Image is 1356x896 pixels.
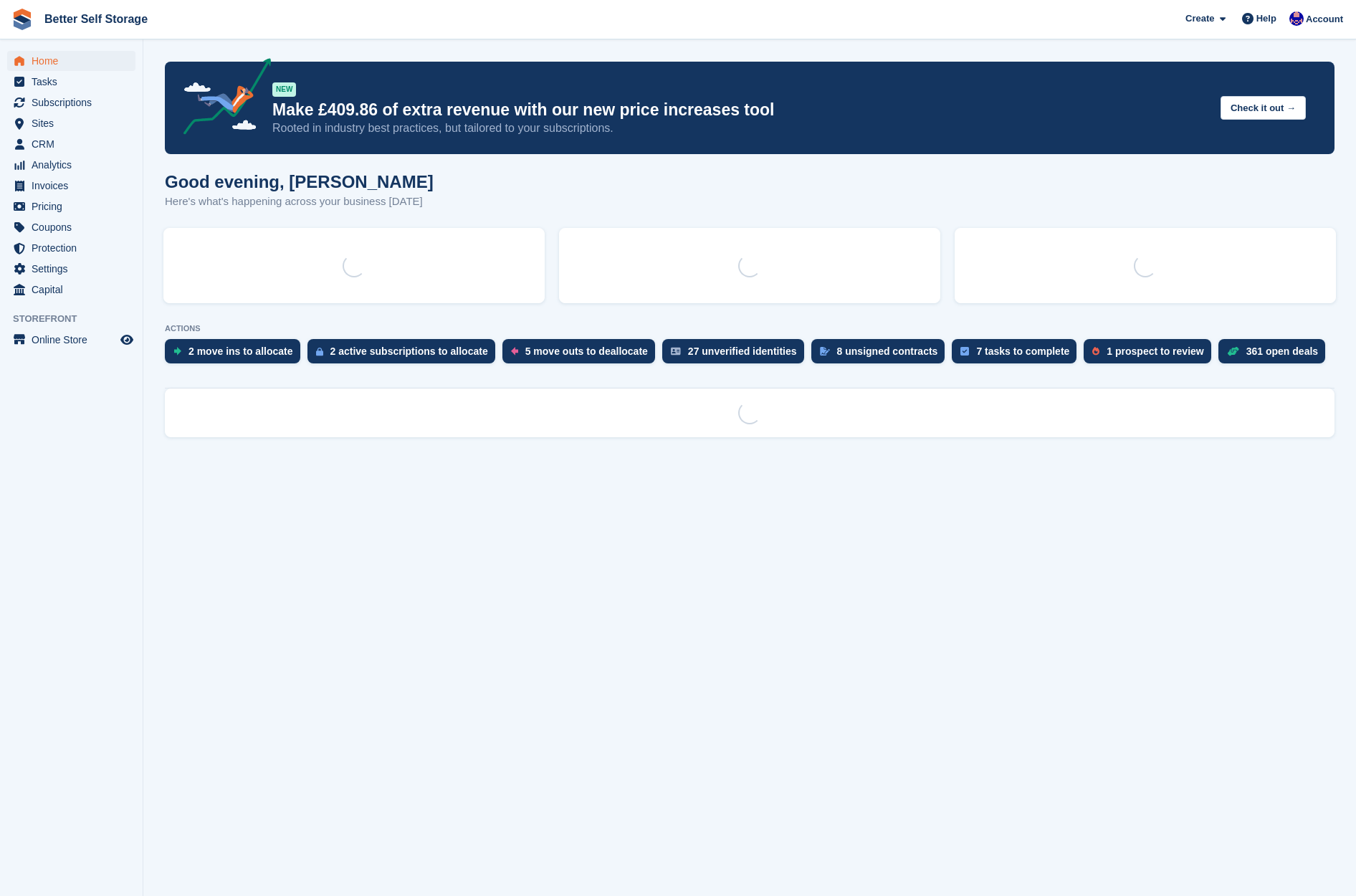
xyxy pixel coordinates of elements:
a: menu [7,155,135,175]
span: CRM [32,134,118,154]
img: verify_identity-adf6edd0f0f0b5bbfe63781bf79b02c33cf7c696d77639b501bdc392416b5a36.svg [671,347,681,356]
a: 2 move ins to allocate [165,339,307,371]
span: Pricing [32,196,118,216]
img: prospect-51fa495bee0391a8d652442698ab0144808aea92771e9ea1ae160a38d050c398.svg [1092,347,1099,356]
img: David Macdonald [1289,11,1304,26]
div: NEW [272,82,296,97]
p: Here's what's happening across your business [DATE] [165,194,434,210]
button: Check it out → [1221,96,1306,120]
a: menu [7,134,135,154]
a: menu [7,280,135,300]
a: Preview store [118,331,135,348]
span: Invoices [32,176,118,196]
a: menu [7,196,135,216]
a: menu [7,217,135,237]
span: Subscriptions [32,92,118,113]
p: Rooted in industry best practices, but tailored to your subscriptions. [272,120,1209,136]
span: Help [1256,11,1276,26]
span: Coupons [32,217,118,237]
span: Protection [32,238,118,258]
div: 27 unverified identities [688,345,797,357]
a: 5 move outs to deallocate [502,339,662,371]
div: 1 prospect to review [1107,345,1203,357]
h1: Good evening, [PERSON_NAME] [165,172,434,191]
span: Sites [32,113,118,133]
span: Account [1306,12,1343,27]
img: task-75834270c22a3079a89374b754ae025e5fb1db73e45f91037f5363f120a921f8.svg [960,347,969,356]
img: price-adjustments-announcement-icon-8257ccfd72463d97f412b2fc003d46551f7dbcb40ab6d574587a9cd5c0d94... [171,58,272,140]
div: 5 move outs to deallocate [525,345,648,357]
img: move_ins_to_allocate_icon-fdf77a2bb77ea45bf5b3d319d69a93e2d87916cf1d5bf7949dd705db3b84f3ca.svg [173,347,181,356]
a: menu [7,238,135,258]
div: 7 tasks to complete [976,345,1069,357]
img: contract_signature_icon-13c848040528278c33f63329250d36e43548de30e8caae1d1a13099fd9432cc5.svg [820,347,830,356]
a: 2 active subscriptions to allocate [307,339,502,371]
a: 1 prospect to review [1084,339,1218,371]
p: ACTIONS [165,324,1334,333]
a: Better Self Storage [39,7,153,31]
a: menu [7,51,135,71]
a: 361 open deals [1218,339,1332,371]
div: 2 move ins to allocate [188,345,293,357]
img: move_outs_to_deallocate_icon-f764333ba52eb49d3ac5e1228854f67142a1ed5810a6f6cc68b1a99e826820c5.svg [511,347,518,356]
div: 2 active subscriptions to allocate [330,345,488,357]
p: Make £409.86 of extra revenue with our new price increases tool [272,100,1209,120]
a: menu [7,92,135,113]
a: menu [7,176,135,196]
span: Tasks [32,72,118,92]
a: 7 tasks to complete [952,339,1084,371]
img: active_subscription_to_allocate_icon-d502201f5373d7db506a760aba3b589e785aa758c864c3986d89f69b8ff3... [316,347,323,356]
a: menu [7,259,135,279]
span: Settings [32,259,118,279]
a: menu [7,113,135,133]
span: Analytics [32,155,118,175]
img: stora-icon-8386f47178a22dfd0bd8f6a31ec36ba5ce8667c1dd55bd0f319d3a0aa187defe.svg [11,9,33,30]
a: menu [7,330,135,350]
span: Capital [32,280,118,300]
a: 27 unverified identities [662,339,811,371]
span: Storefront [13,312,143,326]
div: 8 unsigned contracts [837,345,938,357]
span: Create [1185,11,1214,26]
a: 8 unsigned contracts [811,339,952,371]
span: Home [32,51,118,71]
div: 361 open deals [1246,345,1318,357]
img: deal-1b604bf984904fb50ccaf53a9ad4b4a5d6e5aea283cecdc64d6e3604feb123c2.svg [1227,346,1239,356]
a: menu [7,72,135,92]
span: Online Store [32,330,118,350]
